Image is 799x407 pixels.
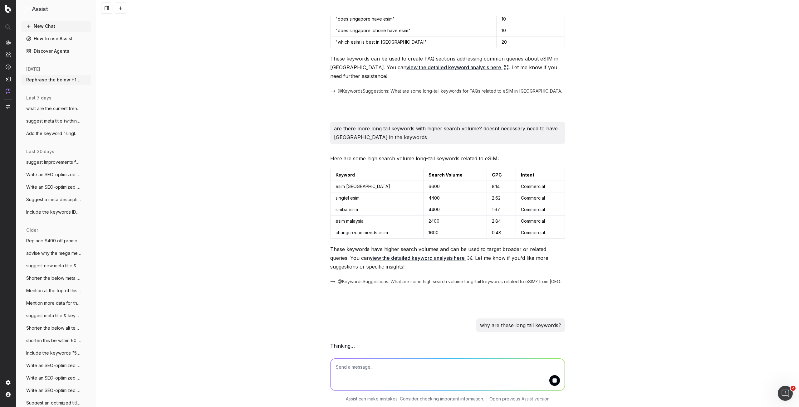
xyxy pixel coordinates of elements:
p: Here are some high search volume long-tail keywords related to eSIM: [330,154,565,163]
button: Mention more data for the same price in [21,298,91,308]
span: last 7 days [26,95,51,101]
td: Commercial [516,181,565,192]
span: Write an SEO-optimized content in a simi [26,362,81,369]
td: "does singapore have esim" [331,13,497,25]
span: Shorten the below meta description to be [26,275,81,281]
span: Mention more data for the same price in [26,300,81,306]
a: view the detailed keyword analysis here [370,254,472,262]
td: simba esim [331,204,424,216]
button: Write an SEO-optimized content in a simi [21,373,91,383]
span: Suggest a meta description of less than [26,196,81,203]
td: singtel esim [331,192,424,204]
td: esim malaysia [331,216,424,227]
td: 2400 [423,216,487,227]
button: Add the keyword "singtel" to the below h [21,128,91,138]
span: Write an SEO-optimized content in a simi [26,375,81,381]
span: Write an SEO-optimized content in a simi [26,387,81,394]
td: 8.14 [487,181,516,192]
img: Activation [6,64,11,70]
span: [DATE] [26,66,40,72]
span: Write an SEO-optimized content about the [26,172,81,178]
button: Write an SEO-optimized content in a simi [21,361,91,371]
span: Shorten the below alt text to be less th [26,325,81,331]
span: Mention at the top of this article that [26,288,81,294]
button: Shorten the below alt text to be less th [21,323,91,333]
p: Assist can make mistakes. Consider checking important information. [346,396,484,402]
button: Write an SEO-optimized content about the [21,170,91,180]
a: How to use Assist [21,34,91,44]
span: Include the keywords "5G+ priority" as i [26,350,81,356]
td: 6600 [423,181,487,192]
td: esim [GEOGRAPHIC_DATA] [331,181,424,192]
button: @KeywordsSuggestions: What are some high search volume long-tail keywords related to eSIM? from [... [330,279,565,285]
button: suggest new meta title & description to [21,261,91,271]
td: 20 [497,36,565,48]
a: Discover Agents [21,46,91,56]
button: Write an SEO-optimized content about the [21,182,91,192]
td: 10 [497,13,565,25]
span: suggest meta title (within 60 characters [26,118,81,124]
span: @KeywordsSuggestions: What are some long-tail keywords for FAQs related to eSIM in [GEOGRAPHIC_DA... [338,88,565,94]
td: 1600 [423,227,487,239]
img: Analytics [6,40,11,45]
a: Open previous Assist version [489,396,550,402]
button: Suggest a meta description of less than [21,195,91,205]
span: Suggest an optimized title and descripti [26,400,81,406]
button: what are the current trending keywords f [21,104,91,114]
img: Assist [24,6,29,12]
button: Include the keywords IDD Calls & global [21,207,91,217]
button: shorten this be within 60 characters Sin [21,336,91,346]
button: Mention at the top of this article that [21,286,91,296]
span: shorten this be within 60 characters Sin [26,337,81,344]
td: "does singapore iphone have esim" [331,25,497,36]
td: Commercial [516,192,565,204]
td: Commercial [516,227,565,239]
button: suggest improvements for the below meta [21,157,91,167]
img: Switch project [6,104,10,109]
button: suggest meta title & keywords for our pa [21,311,91,321]
span: last 30 days [26,148,54,155]
td: "which esim is best in [GEOGRAPHIC_DATA]" [331,36,497,48]
span: Add the keyword "singtel" to the below h [26,130,81,137]
img: Botify assist logo [321,343,327,349]
img: Intelligence [6,52,11,57]
img: Botify logo [5,5,11,13]
button: Shorten the below meta description to be [21,273,91,283]
td: changi recommends esim [331,227,424,239]
td: 2.84 [487,216,516,227]
iframe: Intercom live chat [778,386,793,401]
p: why are these long tail keywords? [480,321,561,330]
img: Assist [6,88,11,94]
td: Intent [516,169,565,181]
td: Commercial [516,216,565,227]
td: Commercial [516,204,565,216]
span: advise why the mega menu in this page ht [26,250,81,256]
button: @KeywordsSuggestions: What are some long-tail keywords for FAQs related to eSIM in [GEOGRAPHIC_DA... [330,88,565,94]
img: Setting [6,380,11,385]
span: 2 [791,386,796,391]
button: Rephrase the below H1 of our marketing p [21,75,91,85]
td: 4400 [423,204,487,216]
p: These keywords can be used to create FAQ sections addressing common queries about eSIM in [GEOGRA... [330,54,565,80]
td: CPC [487,169,516,181]
span: suggest improvements for the below meta [26,159,81,165]
span: what are the current trending keywords f [26,105,81,112]
span: Write an SEO-optimized content about the [26,184,81,190]
img: Studio [6,76,11,81]
td: 10 [497,25,565,36]
button: Replace $400 off promo in the below cont [21,236,91,246]
td: 4400 [423,192,487,204]
td: Search Volume [423,169,487,181]
a: view the detailed keyword analysis here [406,63,509,72]
span: suggest meta title & keywords for our pa [26,313,81,319]
button: advise why the mega menu in this page ht [21,248,91,258]
span: @KeywordsSuggestions: What are some high search volume long-tail keywords related to eSIM? from [... [338,279,565,285]
p: are there more long tail keywords with higher search volume? doesnt necessary need to have [GEOGR... [334,124,561,142]
button: Include the keywords "5G+ priority" as i [21,348,91,358]
td: 0.48 [487,227,516,239]
span: Include the keywords IDD Calls & global [26,209,81,215]
button: suggest meta title (within 60 characters [21,116,91,126]
span: suggest new meta title & description to [26,263,81,269]
span: Rephrase the below H1 of our marketing p [26,77,81,83]
span: Replace $400 off promo in the below cont [26,238,81,244]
